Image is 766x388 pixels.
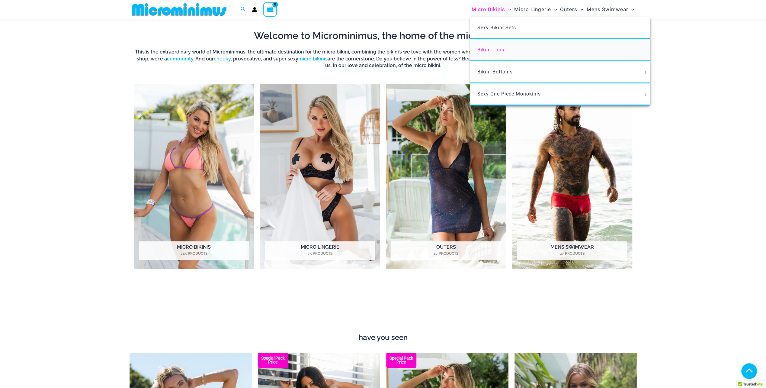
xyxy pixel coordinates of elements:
[134,84,254,269] a: Visit product category Micro Bikinis
[642,93,649,96] span: Menu Toggle
[505,2,511,17] span: Menu Toggle
[470,17,650,39] a: Sexy Bikini Sets
[134,49,632,69] h6: This is the extraordinary world of Microminimus, the ultimate destination for the micro bikini, c...
[260,84,380,269] a: Visit product category Micro Lingerie
[477,69,513,75] span: Bikini Bottoms
[512,84,632,269] img: Mens Swimwear
[577,2,583,17] span: Menu Toggle
[134,285,632,330] iframe: TrustedSite Certified
[517,251,627,256] mark: 27 Products
[386,84,506,269] img: Outers
[134,84,254,269] img: Micro Bikinis
[265,241,375,260] h2: Micro Lingerie
[585,2,636,17] a: Mens SwimwearMenu ToggleMenu Toggle
[469,1,637,18] nav: Site Navigation
[260,84,380,269] img: Micro Lingerie
[477,25,516,31] span: Sexy Bikini Sets
[470,2,513,17] a: Micro BikinisMenu ToggleMenu Toggle
[517,241,627,260] h2: Mens Swimwear
[139,241,249,260] h2: Micro Bikinis
[559,2,585,17] a: OutersMenu ToggleMenu Toggle
[263,2,277,16] a: View Shopping Cart, empty
[477,91,541,97] span: Sexy One Piece Monokinis
[240,6,246,13] a: Search icon link
[130,333,637,342] h4: have you seen
[214,56,231,62] a: cheeky
[642,71,649,74] span: Menu Toggle
[586,2,628,17] span: Mens Swimwear
[298,56,328,62] a: micro bikinis
[514,2,551,17] span: Micro Lingerie
[252,7,257,12] a: Account icon link
[477,47,504,53] span: Bikini Tops
[167,56,193,62] a: community
[512,84,632,269] a: Visit product category Mens Swimwear
[551,2,557,17] span: Menu Toggle
[560,2,577,17] span: Outers
[513,2,559,17] a: Micro LingerieMenu ToggleMenu Toggle
[470,83,650,105] a: Sexy One Piece MonokinisMenu ToggleMenu Toggle
[265,251,375,256] mark: 75 Products
[472,2,505,17] span: Micro Bikinis
[139,251,249,256] mark: 245 Products
[134,29,632,42] h2: Welcome to Microminimus, the home of the micro bikini.
[470,39,650,61] a: Bikini Tops
[130,3,229,16] img: MM SHOP LOGO FLAT
[386,356,416,364] b: Special Pack Price
[391,251,501,256] mark: 47 Products
[628,2,634,17] span: Menu Toggle
[470,61,650,83] a: Bikini BottomsMenu ToggleMenu Toggle
[391,241,501,260] h2: Outers
[386,84,506,269] a: Visit product category Outers
[258,356,288,364] b: Special Pack Price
